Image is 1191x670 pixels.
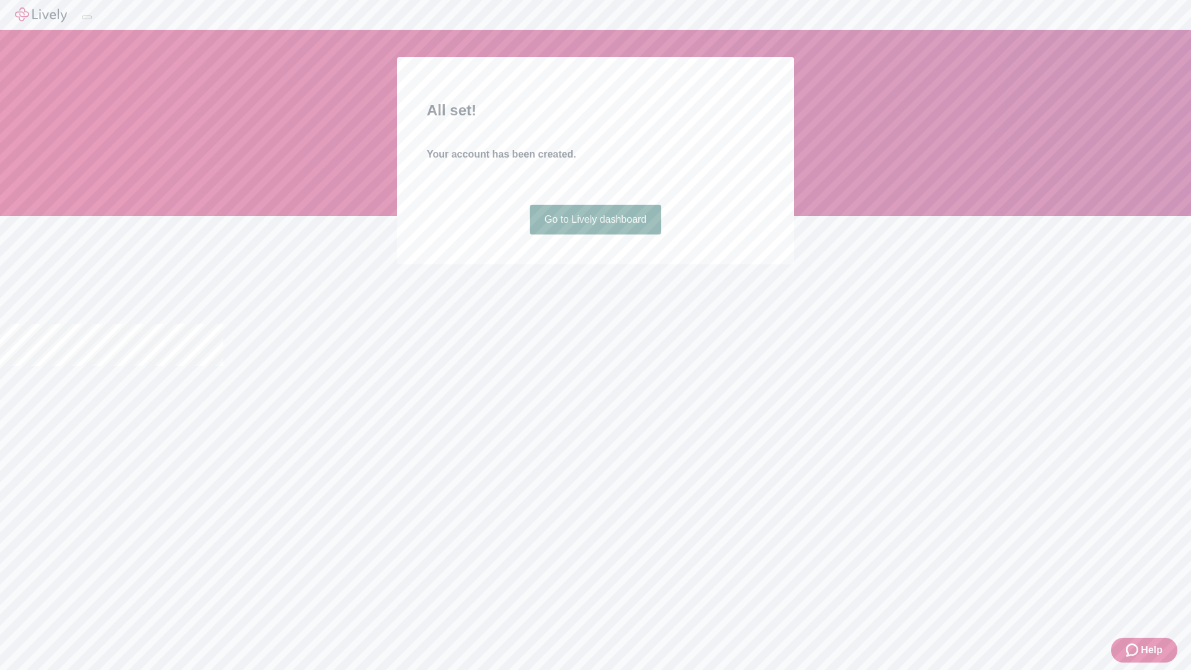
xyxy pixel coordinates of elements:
[1141,643,1162,658] span: Help
[427,147,764,162] h4: Your account has been created.
[1126,643,1141,658] svg: Zendesk support icon
[530,205,662,234] a: Go to Lively dashboard
[82,16,92,19] button: Log out
[15,7,67,22] img: Lively
[1111,638,1177,663] button: Zendesk support iconHelp
[427,99,764,122] h2: All set!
